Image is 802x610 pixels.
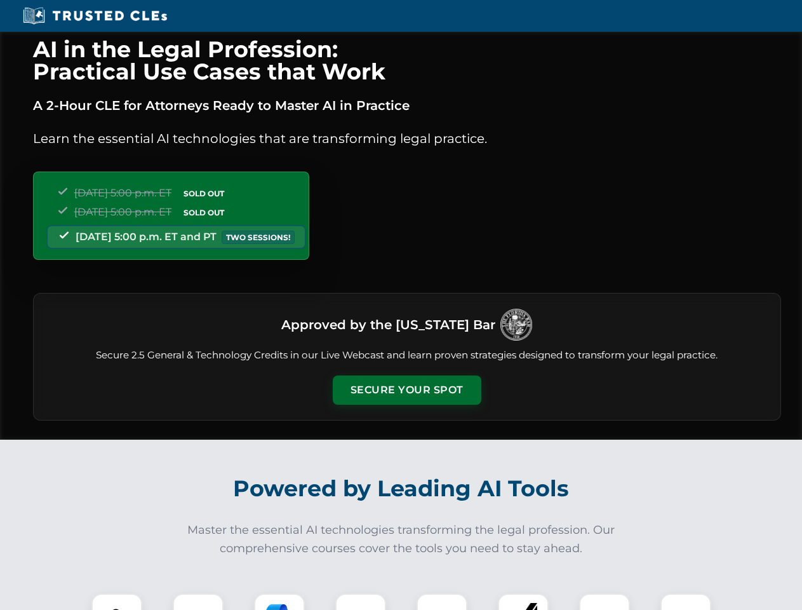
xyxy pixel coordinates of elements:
button: Secure Your Spot [333,376,481,405]
h3: Approved by the [US_STATE] Bar [281,313,495,336]
p: A 2-Hour CLE for Attorneys Ready to Master AI in Practice [33,95,781,116]
img: Logo [500,309,532,341]
span: [DATE] 5:00 p.m. ET [74,206,171,218]
h2: Powered by Leading AI Tools [50,466,753,511]
p: Learn the essential AI technologies that are transforming legal practice. [33,128,781,149]
span: [DATE] 5:00 p.m. ET [74,187,171,199]
p: Master the essential AI technologies transforming the legal profession. Our comprehensive courses... [179,521,624,558]
h1: AI in the Legal Profession: Practical Use Cases that Work [33,38,781,83]
span: SOLD OUT [179,206,229,219]
p: Secure 2.5 General & Technology Credits in our Live Webcast and learn proven strategies designed ... [49,348,765,363]
img: Trusted CLEs [19,6,171,25]
span: SOLD OUT [179,187,229,200]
